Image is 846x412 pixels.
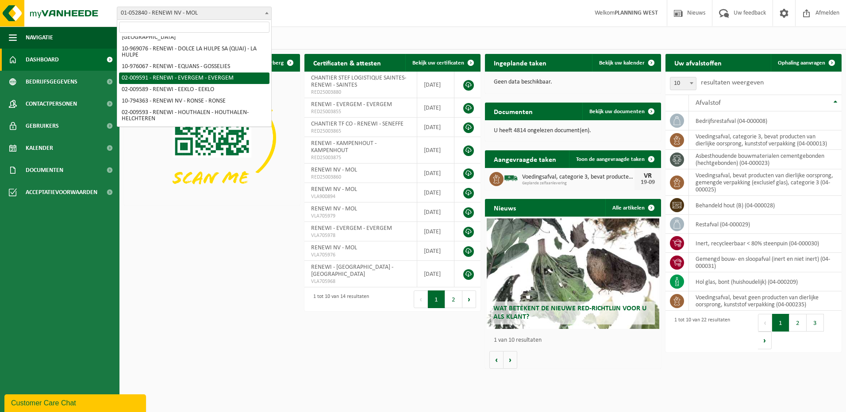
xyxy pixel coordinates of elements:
[807,314,824,332] button: 3
[119,72,269,84] li: 02-009591 - RENEWI - EVERGEM - EVERGEM
[26,181,97,203] span: Acceptatievoorwaarden
[522,181,634,186] span: Geplande zelfaanlevering
[405,54,480,72] a: Bekijk uw certificaten
[689,234,842,253] td: inert, recycleerbaar < 80% steenpuin (04-000030)
[26,93,77,115] span: Contactpersonen
[778,60,825,66] span: Ophaling aanvragen
[311,89,410,96] span: RED25003880
[670,313,730,350] div: 1 tot 10 van 22 resultaten
[311,108,410,115] span: RED25003855
[494,128,652,134] p: U heeft 4814 ongelezen document(en).
[311,225,392,232] span: RENEWI - EVERGEM - EVERGEM
[569,150,660,168] a: Toon de aangevraagde taken
[689,169,842,196] td: voedingsafval, bevat producten van dierlijke oorsprong, gemengde verpakking (exclusief glas), cat...
[311,186,357,193] span: RENEWI NV - MOL
[311,252,410,259] span: VLA705976
[311,154,410,161] span: RED25003875
[462,290,476,308] button: Next
[639,179,657,186] div: 19-09
[417,72,454,98] td: [DATE]
[487,218,659,329] a: Wat betekent de nieuwe RED-richtlijn voor u als klant?
[417,241,454,261] td: [DATE]
[489,351,504,369] button: Vorige
[304,54,390,71] h2: Certificaten & attesten
[689,272,842,291] td: hol glas, bont (huishoudelijk) (04-000209)
[309,290,369,309] div: 1 tot 10 van 14 resultaten
[789,314,807,332] button: 2
[771,54,841,72] a: Ophaling aanvragen
[4,393,148,412] iframe: chat widget
[689,196,842,215] td: behandeld hout (B) (04-000028)
[417,261,454,287] td: [DATE]
[485,54,555,71] h2: Ingeplande taken
[494,337,657,343] p: 1 van 10 resultaten
[445,290,462,308] button: 2
[311,264,393,278] span: RENEWI - [GEOGRAPHIC_DATA] - [GEOGRAPHIC_DATA]
[504,351,517,369] button: Volgende
[119,95,269,107] li: 10-794363 - RENEWI NV - RONSE - RONSE
[26,159,63,181] span: Documenten
[485,150,565,168] h2: Aangevraagde taken
[589,109,645,114] span: Bekijk uw documenten
[417,98,454,118] td: [DATE]
[582,103,660,120] a: Bekijk uw documenten
[26,137,53,159] span: Kalender
[689,253,842,272] td: gemengd bouw- en sloopafval (inert en niet inert) (04-000031)
[689,111,842,130] td: bedrijfsrestafval (04-000008)
[605,199,660,217] a: Alle artikelen
[696,99,721,107] span: Afvalstof
[417,118,454,137] td: [DATE]
[124,72,300,204] img: Download de VHEPlus App
[264,60,284,66] span: Verberg
[758,314,772,332] button: Previous
[701,79,764,86] label: resultaten weergeven
[599,60,645,66] span: Bekijk uw kalender
[417,164,454,183] td: [DATE]
[311,232,410,239] span: VLA705978
[417,222,454,241] td: [DATE]
[522,174,634,181] span: Voedingsafval, categorie 3, bevat producten van dierlijke oorsprong, kunststof v...
[119,43,269,61] li: 10-969076 - RENEWI - DOLCE LA HULPE SA (QUAI) - LA HULPE
[26,71,77,93] span: Bedrijfsgegevens
[592,54,660,72] a: Bekijk uw kalender
[311,278,410,285] span: VLA705968
[689,130,842,150] td: voedingsafval, categorie 3, bevat producten van dierlijke oorsprong, kunststof verpakking (04-000...
[689,150,842,169] td: asbesthoudende bouwmaterialen cementgebonden (hechtgebonden) (04-000023)
[670,77,696,90] span: 10
[311,75,406,88] span: CHANTIER STEF LOGISTIQUE SAINTES- RENEWI - SAINTES
[417,183,454,202] td: [DATE]
[414,290,428,308] button: Previous
[412,60,464,66] span: Bekijk uw certificaten
[119,107,269,125] li: 02-009593 - RENEWI - HOUTHALEN - HOUTHALEN-HELCHTEREN
[485,199,525,216] h2: Nieuws
[417,137,454,164] td: [DATE]
[494,79,652,85] p: Geen data beschikbaar.
[311,128,410,135] span: RED25003865
[758,332,772,349] button: Next
[576,156,645,162] span: Toon de aangevraagde taken
[117,7,272,20] span: 01-052840 - RENEWI NV - MOL
[311,193,410,200] span: VLA900894
[311,101,392,108] span: RENEWI - EVERGEM - EVERGEM
[119,61,269,72] li: 10-976067 - RENEWI - EQUANS - GOSSELIES
[26,27,53,49] span: Navigatie
[639,172,657,179] div: VR
[26,115,59,137] span: Gebruikers
[689,291,842,311] td: voedingsafval, bevat geen producten van dierlijke oorsprong, kunststof verpakking (04-000235)
[311,213,410,220] span: VLA705979
[311,121,404,127] span: CHANTIER TF CO - RENEWI - SENEFFE
[26,49,59,71] span: Dashboard
[504,171,519,186] img: BL-SO-LV
[311,140,377,154] span: RENEWI - KAMPENHOUT - KAMPENHOUT
[689,215,842,234] td: restafval (04-000029)
[257,54,299,72] button: Verberg
[311,167,357,173] span: RENEWI NV - MOL
[311,244,357,251] span: RENEWI NV - MOL
[493,305,646,320] span: Wat betekent de nieuwe RED-richtlijn voor u als klant?
[665,54,731,71] h2: Uw afvalstoffen
[615,10,658,16] strong: PLANNING WEST
[311,206,357,212] span: RENEWI NV - MOL
[485,103,542,120] h2: Documenten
